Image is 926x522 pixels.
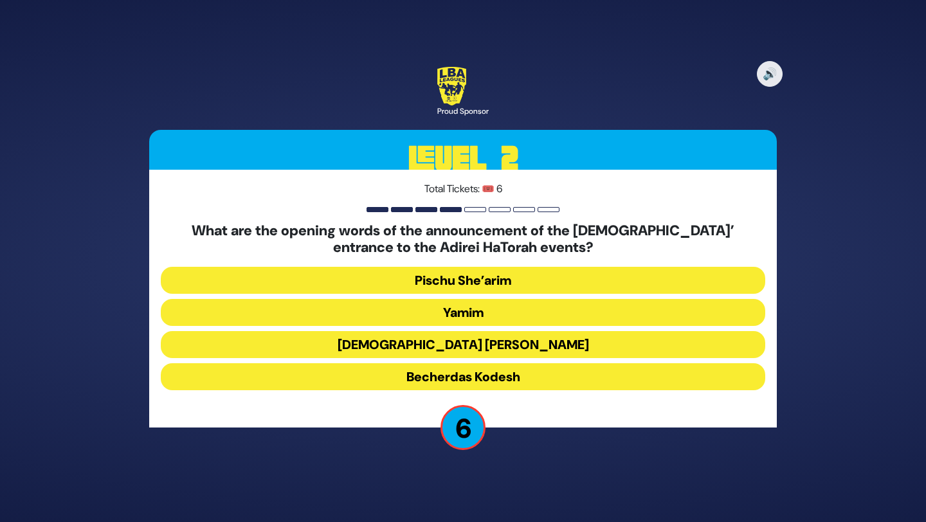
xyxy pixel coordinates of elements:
[757,61,783,87] button: 🔊
[149,130,777,188] h3: Level 2
[161,331,765,358] button: [DEMOGRAPHIC_DATA] [PERSON_NAME]
[437,105,489,117] div: Proud Sponsor
[161,363,765,390] button: Becherdas Kodesh
[161,181,765,197] p: Total Tickets: 🎟️ 6
[440,405,486,450] p: 6
[161,222,765,256] h5: What are the opening words of the announcement of the [DEMOGRAPHIC_DATA]’ entrance to the Adirei ...
[161,267,765,294] button: Pischu She’arim
[437,67,466,105] img: LBA
[161,299,765,326] button: Yamim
